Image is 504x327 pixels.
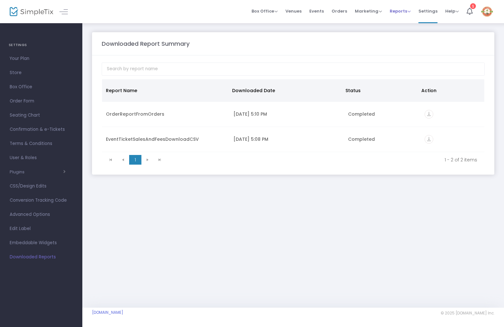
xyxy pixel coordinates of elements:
[10,154,73,162] span: User & Roles
[9,39,74,52] h4: SETTINGS
[425,110,433,119] i: vertical_align_bottom
[425,110,480,119] div: https://go.SimpleTix.com/dunl3
[425,135,433,144] i: vertical_align_bottom
[102,79,228,102] th: Report Name
[425,135,480,144] div: https://go.SimpleTix.com/fatsx
[228,79,342,102] th: Downloaded Date
[102,39,190,48] m-panel-title: Downloaded Report Summary
[309,3,324,19] span: Events
[418,3,437,19] span: Settings
[10,69,73,77] span: Store
[102,79,484,152] div: Data table
[390,8,411,14] span: Reports
[417,79,480,102] th: Action
[425,112,433,118] a: vertical_align_bottom
[252,8,278,14] span: Box Office
[441,311,494,316] span: © 2025 [DOMAIN_NAME] Inc.
[285,3,302,19] span: Venues
[470,3,476,9] div: 1
[10,239,73,247] span: Embeddable Widgets
[92,310,123,315] a: [DOMAIN_NAME]
[106,111,226,117] div: OrderReportFromOrders
[332,3,347,19] span: Orders
[102,63,485,76] input: Search by report name
[425,137,433,143] a: vertical_align_bottom
[10,111,73,120] span: Seating Chart
[355,8,382,14] span: Marketing
[10,125,73,134] span: Confirmation & e-Tickets
[233,111,340,117] div: 8/22/2025 5:10 PM
[348,136,417,142] div: Completed
[10,196,73,205] span: Conversion Tracking Code
[10,253,73,261] span: Downloaded Reports
[10,139,73,148] span: Terms & Conditions
[233,136,340,142] div: 8/22/2025 5:08 PM
[10,97,73,105] span: Order Form
[10,54,73,63] span: Your Plan
[10,210,73,219] span: Advanced Options
[106,136,226,142] div: EventTicketSalesAndFeesDownloadCSV
[342,79,417,102] th: Status
[129,155,141,165] span: Page 1
[10,169,66,175] button: Plugins
[10,83,73,91] span: Box Office
[348,111,417,117] div: Completed
[170,157,477,163] kendo-pager-info: 1 - 2 of 2 items
[445,8,459,14] span: Help
[10,182,73,190] span: CSS/Design Edits
[10,225,73,233] span: Edit Label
